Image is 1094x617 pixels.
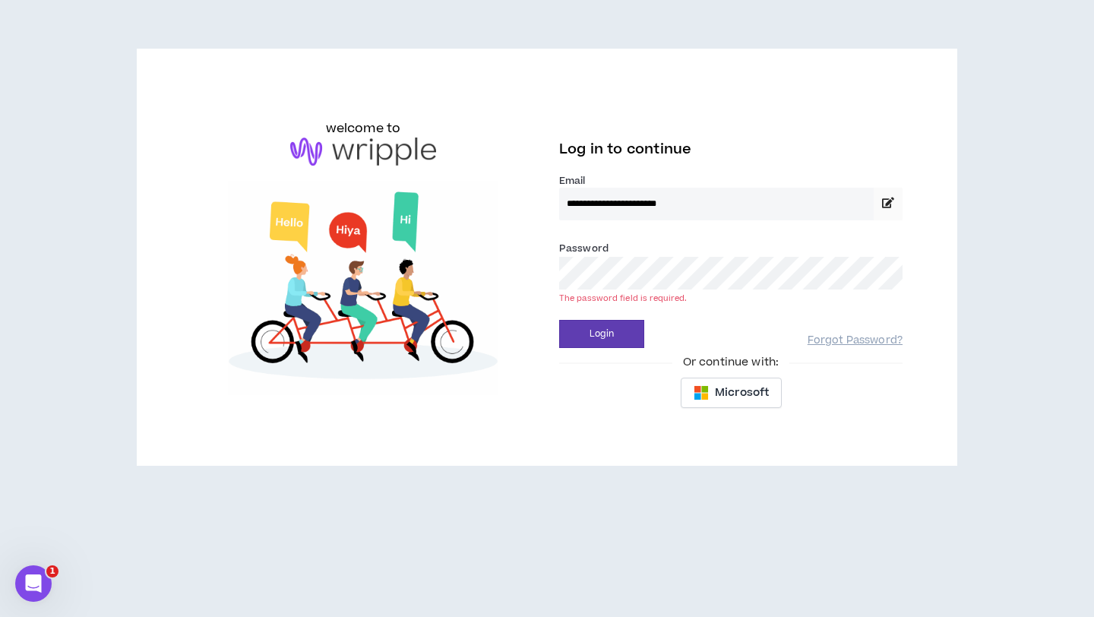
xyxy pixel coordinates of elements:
button: Login [559,320,644,348]
img: Welcome to Wripple [191,181,535,395]
h6: welcome to [326,119,401,138]
span: Microsoft [715,384,769,401]
span: 1 [46,565,58,577]
iframe: Intercom live chat [15,565,52,602]
span: Log in to continue [559,140,691,159]
span: Or continue with: [672,354,789,371]
button: Microsoft [681,378,782,408]
label: Password [559,242,609,255]
img: logo-brand.png [290,138,436,166]
label: Email [559,174,903,188]
div: The password field is required. [559,293,903,304]
a: Forgot Password? [808,334,903,348]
